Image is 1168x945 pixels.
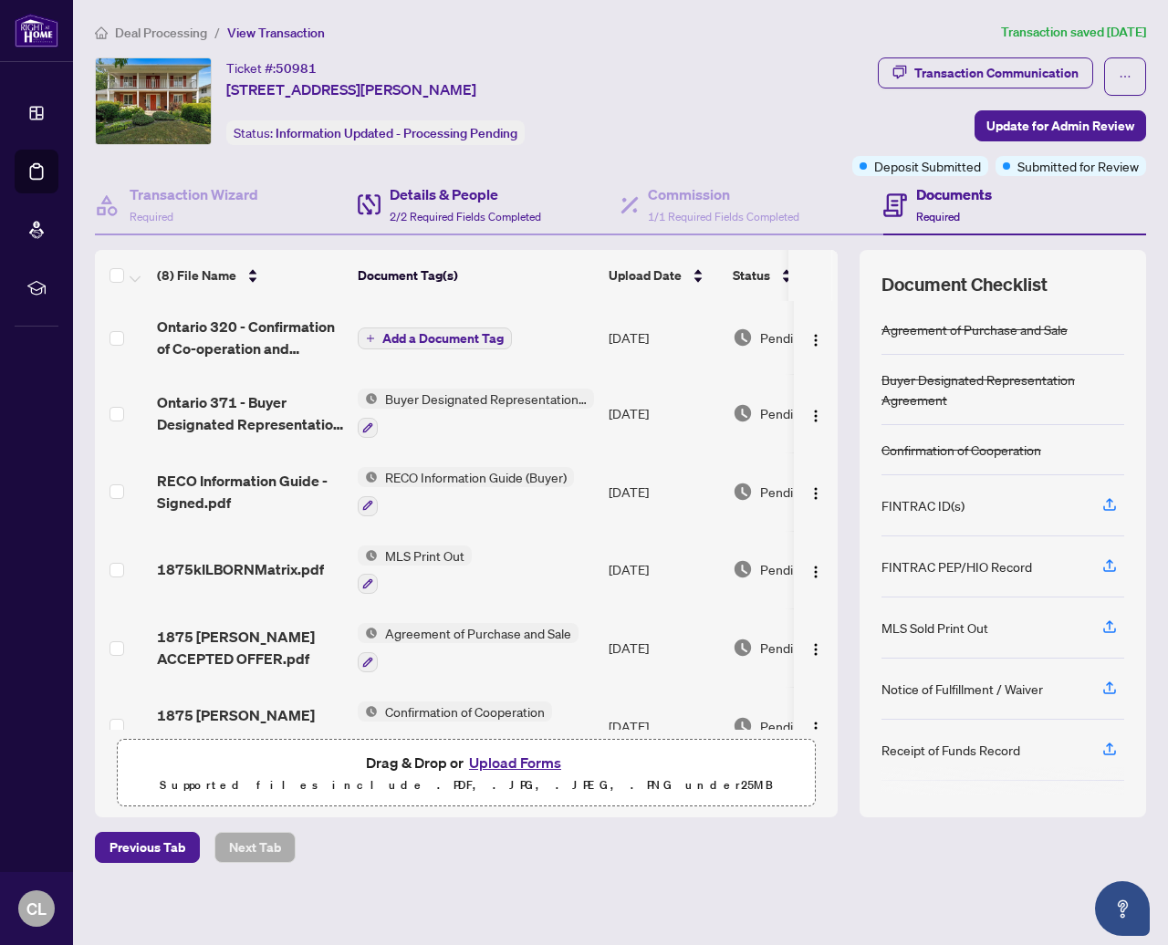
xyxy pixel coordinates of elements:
img: Logo [808,642,823,657]
button: Upload Forms [464,751,567,774]
div: Transaction Communication [914,58,1079,88]
img: Document Status [733,716,753,736]
th: Document Tag(s) [350,250,601,301]
span: 1875 [PERSON_NAME] ACCEPTED OFFER.pdf [157,626,343,670]
span: Deal Processing [115,25,207,41]
span: Update for Admin Review [986,111,1134,140]
img: Status Icon [358,701,378,722]
span: MLS Print Out [378,545,472,566]
span: Confirmation of Cooperation [378,701,552,722]
img: Document Status [733,638,753,658]
span: Pending Review [760,403,851,423]
span: Agreement of Purchase and Sale [378,623,579,643]
button: Next Tab [214,832,296,863]
li: / [214,22,220,43]
div: Receipt of Funds Record [881,740,1020,760]
span: Pending Review [760,559,851,579]
button: Logo [801,323,830,352]
span: Add a Document Tag [382,332,504,345]
td: [DATE] [601,452,725,531]
img: IMG-X12328873_1.jpg [96,58,211,144]
div: MLS Sold Print Out [881,618,988,638]
span: ellipsis [1119,70,1131,83]
span: Pending Review [760,716,851,736]
article: Transaction saved [DATE] [1001,22,1146,43]
button: Logo [801,477,830,506]
th: Status [725,250,881,301]
h4: Details & People [390,183,541,205]
button: Logo [801,399,830,428]
span: Ontario 320 - Confirmation of Co-operation and Representation - Signed.pdf [157,316,343,359]
span: 1875 [PERSON_NAME] CCR.pdf [157,704,343,748]
img: Status Icon [358,467,378,487]
h4: Transaction Wizard [130,183,258,205]
div: FINTRAC ID(s) [881,495,965,515]
td: [DATE] [601,301,725,374]
img: Document Status [733,403,753,423]
span: Submitted for Review [1017,156,1139,176]
span: Status [733,265,770,286]
div: Buyer Designated Representation Agreement [881,369,1124,410]
button: Logo [801,555,830,584]
img: Document Status [733,482,753,502]
button: Status IconAgreement of Purchase and Sale [358,623,579,672]
span: View Transaction [227,25,325,41]
img: Logo [808,409,823,423]
span: 1875kILBORNMatrix.pdf [157,558,324,580]
img: Logo [808,486,823,501]
div: FINTRAC PEP/HIO Record [881,556,1032,576]
span: Drag & Drop orUpload FormsSupported files include .PDF, .JPG, .JPEG, .PNG under25MB [118,740,815,807]
span: 1/1 Required Fields Completed [648,210,799,223]
span: Document Checklist [881,272,1048,297]
span: home [95,26,108,39]
span: RECO Information Guide - Signed.pdf [157,470,343,514]
div: Ticket #: [226,57,317,78]
span: (8) File Name [157,265,236,286]
td: [DATE] [601,531,725,609]
button: Status IconConfirmation of Cooperation [358,701,552,751]
img: Status Icon [358,389,378,409]
div: Confirmation of Cooperation [881,440,1041,460]
button: Open asap [1095,881,1150,936]
th: (8) File Name [150,250,350,301]
span: Pending Review [760,482,851,502]
div: Agreement of Purchase and Sale [881,319,1068,339]
span: Information Updated - Processing Pending [276,125,517,141]
button: Logo [801,633,830,662]
th: Upload Date [601,250,725,301]
span: Required [916,210,960,223]
span: Buyer Designated Representation Agreement [378,389,594,409]
span: Pending Review [760,638,851,658]
td: [DATE] [601,374,725,452]
div: Status: [226,120,525,145]
h4: Documents [916,183,992,205]
button: Add a Document Tag [358,327,512,349]
img: logo [15,14,58,47]
button: Update for Admin Review [975,110,1146,141]
button: Transaction Communication [878,57,1093,88]
span: [STREET_ADDRESS][PERSON_NAME] [226,78,476,100]
img: Status Icon [358,623,378,643]
span: Upload Date [609,265,682,286]
span: CL [26,896,47,921]
button: Add a Document Tag [358,327,512,350]
span: 50981 [276,60,317,77]
td: [DATE] [601,687,725,765]
img: Logo [808,721,823,735]
button: Logo [801,711,830,741]
button: Status IconBuyer Designated Representation Agreement [358,389,594,438]
span: 2/2 Required Fields Completed [390,210,541,223]
span: Ontario 371 - Buyer Designated Representation Agreement - Authority for Purchase or Lease - Signe... [157,391,343,435]
button: Status IconMLS Print Out [358,545,472,595]
span: Previous Tab [109,833,185,862]
img: Document Status [733,327,753,348]
p: Supported files include .PDF, .JPG, .JPEG, .PNG under 25 MB [129,774,804,796]
span: plus [366,334,375,343]
h4: Commission [648,183,799,205]
button: Status IconRECO Information Guide (Buyer) [358,467,574,516]
td: [DATE] [601,608,725,687]
button: Previous Tab [95,832,200,863]
span: RECO Information Guide (Buyer) [378,467,574,487]
span: Drag & Drop or [366,751,567,774]
span: Pending Review [760,327,851,348]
